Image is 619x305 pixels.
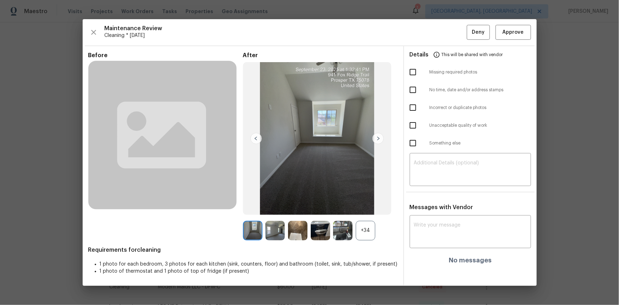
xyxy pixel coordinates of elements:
span: Deny [472,28,485,37]
div: Missing required photos [404,63,537,81]
span: Details [410,46,429,63]
h4: No messages [449,257,492,264]
span: Cleaning * [DATE] [105,32,467,39]
span: Requirements for cleaning [88,246,398,254]
span: This will be shared with vendor [442,46,503,63]
li: 1 photo of thermostat and 1 photo of top of fridge (if present) [100,268,398,275]
span: Maintenance Review [105,25,467,32]
span: Something else [430,140,531,146]
span: After [243,52,398,59]
span: Missing required photos [430,69,531,75]
span: No time, date and/or address stamps [430,87,531,93]
img: left-chevron-button-url [250,133,262,144]
li: 1 photo for each bedroom, 3 photos for each kitchen (sink, counters, floor) and bathroom (toilet,... [100,261,398,268]
span: Unacceptable quality of work [430,122,531,129]
span: Before [88,52,243,59]
span: Approve [503,28,524,37]
div: Incorrect or duplicate photos [404,99,537,116]
div: Something else [404,134,537,152]
div: +34 [356,221,375,240]
div: Unacceptable quality of work [404,116,537,134]
div: No time, date and/or address stamps [404,81,537,99]
button: Approve [496,25,531,40]
span: Incorrect or duplicate photos [430,105,531,111]
img: right-chevron-button-url [372,133,384,144]
span: Messages with Vendor [410,205,473,210]
button: Deny [467,25,490,40]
